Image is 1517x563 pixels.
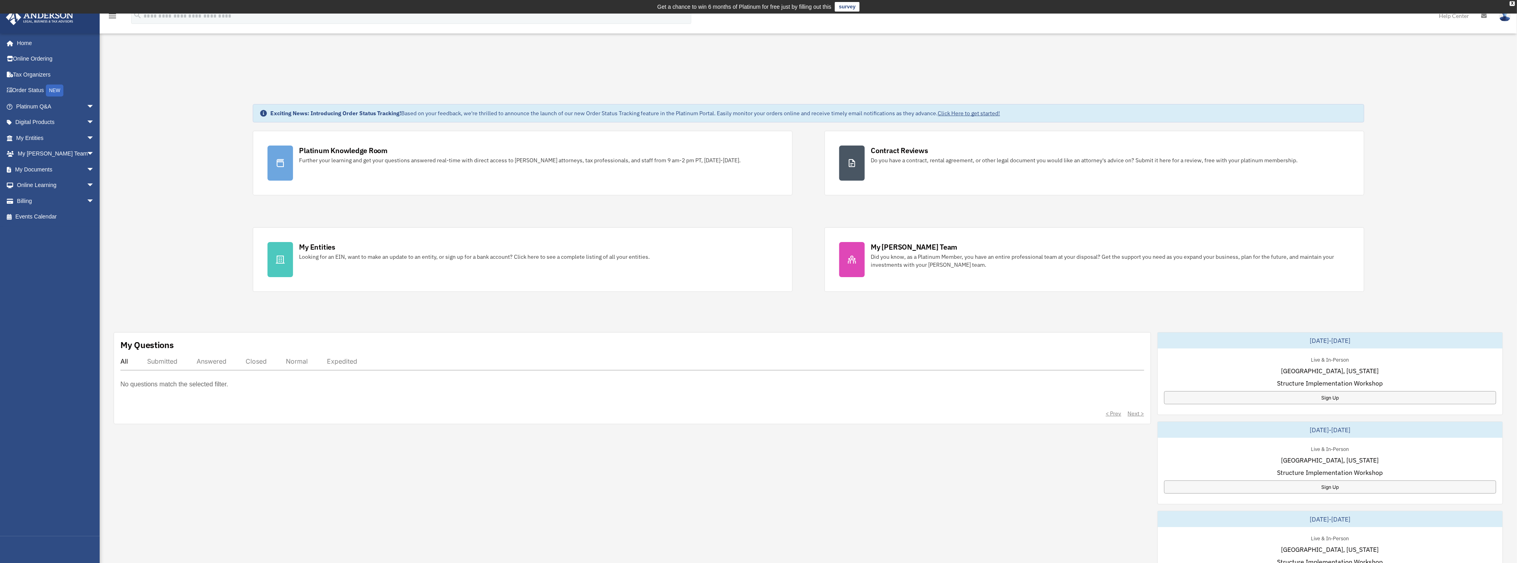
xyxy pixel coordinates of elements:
[108,11,117,21] i: menu
[1164,391,1496,404] a: Sign Up
[46,85,63,96] div: NEW
[1281,366,1379,376] span: [GEOGRAPHIC_DATA], [US_STATE]
[120,379,228,390] p: No questions match the selected filter.
[1281,455,1379,465] span: [GEOGRAPHIC_DATA], [US_STATE]
[6,51,106,67] a: Online Ordering
[1305,355,1356,363] div: Live & In-Person
[246,357,267,365] div: Closed
[120,339,174,351] div: My Questions
[87,130,102,146] span: arrow_drop_down
[1277,468,1383,477] span: Structure Implementation Workshop
[6,177,106,193] a: Online Learningarrow_drop_down
[871,242,958,252] div: My [PERSON_NAME] Team
[286,357,308,365] div: Normal
[327,357,357,365] div: Expedited
[1158,333,1503,348] div: [DATE]-[DATE]
[87,161,102,178] span: arrow_drop_down
[108,14,117,21] a: menu
[1499,10,1511,22] img: User Pic
[87,146,102,162] span: arrow_drop_down
[1281,545,1379,554] span: [GEOGRAPHIC_DATA], [US_STATE]
[6,114,106,130] a: Digital Productsarrow_drop_down
[657,2,832,12] div: Get a chance to win 6 months of Platinum for free just by filling out this
[87,98,102,115] span: arrow_drop_down
[6,130,106,146] a: My Entitiesarrow_drop_down
[271,110,401,117] strong: Exciting News: Introducing Order Status Tracking!
[871,146,928,156] div: Contract Reviews
[87,177,102,194] span: arrow_drop_down
[299,242,335,252] div: My Entities
[147,357,177,365] div: Submitted
[253,227,793,292] a: My Entities Looking for an EIN, want to make an update to an entity, or sign up for a bank accoun...
[299,156,741,164] div: Further your learning and get your questions answered real-time with direct access to [PERSON_NAM...
[6,67,106,83] a: Tax Organizers
[299,253,650,261] div: Looking for an EIN, want to make an update to an entity, or sign up for a bank account? Click her...
[1510,1,1515,6] div: close
[1158,511,1503,527] div: [DATE]-[DATE]
[4,10,76,25] img: Anderson Advisors Platinum Portal
[133,11,142,20] i: search
[6,161,106,177] a: My Documentsarrow_drop_down
[6,35,102,51] a: Home
[87,114,102,131] span: arrow_drop_down
[197,357,226,365] div: Answered
[938,110,1000,117] a: Click Here to get started!
[824,227,1364,292] a: My [PERSON_NAME] Team Did you know, as a Platinum Member, you have an entire professional team at...
[835,2,860,12] a: survey
[6,193,106,209] a: Billingarrow_drop_down
[6,146,106,162] a: My [PERSON_NAME] Teamarrow_drop_down
[871,253,1350,269] div: Did you know, as a Platinum Member, you have an entire professional team at your disposal? Get th...
[1164,480,1496,494] a: Sign Up
[271,109,1000,117] div: Based on your feedback, we're thrilled to announce the launch of our new Order Status Tracking fe...
[6,209,106,225] a: Events Calendar
[6,98,106,114] a: Platinum Q&Aarrow_drop_down
[824,131,1364,195] a: Contract Reviews Do you have a contract, rental agreement, or other legal document you would like...
[120,357,128,365] div: All
[87,193,102,209] span: arrow_drop_down
[871,156,1298,164] div: Do you have a contract, rental agreement, or other legal document you would like an attorney's ad...
[1277,378,1383,388] span: Structure Implementation Workshop
[299,146,388,156] div: Platinum Knowledge Room
[1305,444,1356,453] div: Live & In-Person
[1158,422,1503,438] div: [DATE]-[DATE]
[1305,533,1356,542] div: Live & In-Person
[6,83,106,99] a: Order StatusNEW
[253,131,793,195] a: Platinum Knowledge Room Further your learning and get your questions answered real-time with dire...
